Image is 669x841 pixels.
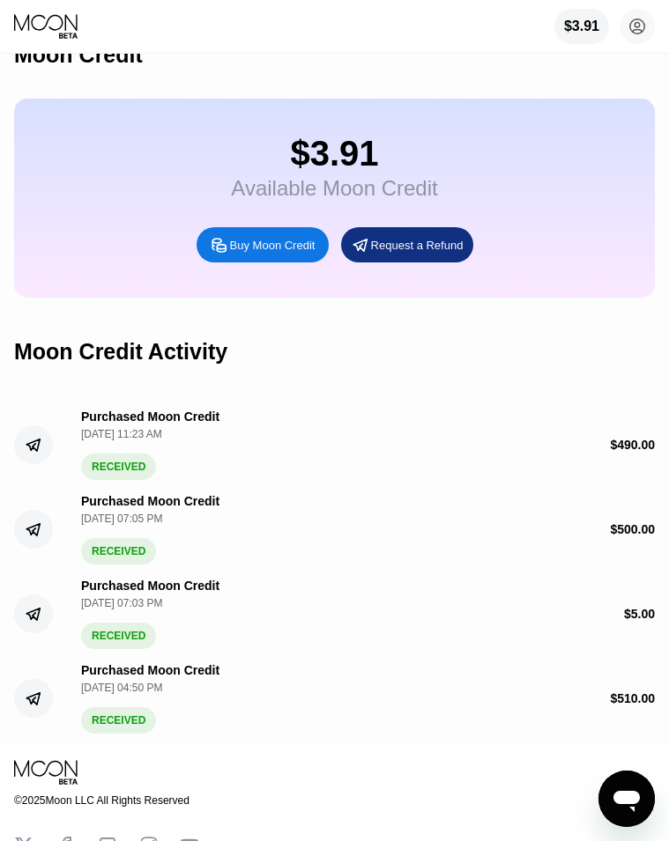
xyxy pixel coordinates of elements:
div: [DATE] 07:03 PM [81,597,224,609]
div: Available Moon Credit [231,176,437,201]
div: Request a Refund [371,238,464,253]
div: $3.91 [564,18,599,34]
div: RECEIVED [81,623,156,649]
div: RECEIVED [81,538,156,564]
div: [DATE] 04:50 PM [81,682,224,694]
div: Purchased Moon Credit [81,663,219,677]
div: $ 490.00 [610,438,655,452]
div: $ 500.00 [610,522,655,536]
div: Moon Credit Activity [14,339,227,365]
div: Request a Refund [341,227,473,262]
div: © 2025 Moon LLC All Rights Reserved [14,794,655,807]
div: Purchased Moon Credit [81,409,219,424]
div: RECEIVED [81,454,156,480]
div: Purchased Moon Credit [81,494,219,508]
div: $ 510.00 [610,691,655,705]
div: $3.91 [231,134,437,173]
div: RECEIVED [81,707,156,734]
div: Buy Moon Credit [197,227,329,262]
div: Buy Moon Credit [230,238,316,253]
div: Purchased Moon Credit [81,579,219,593]
div: Moon Credit [14,42,143,68]
iframe: Button to launch messaging window, conversation in progress [598,771,655,827]
div: $ 5.00 [624,607,655,621]
div: [DATE] 11:23 AM [81,428,224,440]
div: $3.91 [554,9,609,44]
div: [DATE] 07:05 PM [81,513,224,525]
